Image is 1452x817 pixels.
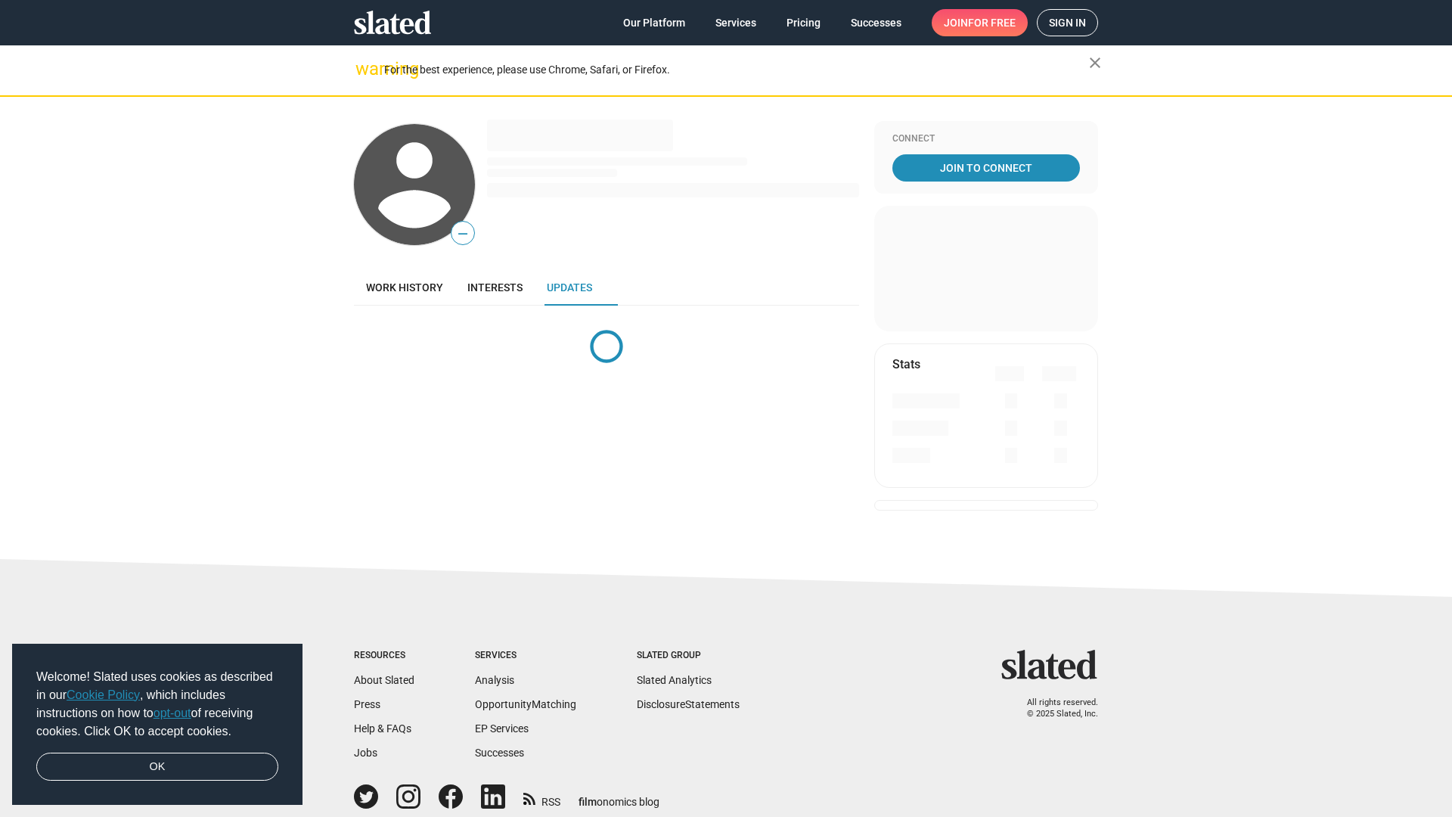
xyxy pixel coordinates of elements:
a: Press [354,698,380,710]
a: Work history [354,269,455,306]
a: Join To Connect [892,154,1080,182]
div: Services [475,650,576,662]
p: All rights reserved. © 2025 Slated, Inc. [1011,697,1098,719]
a: RSS [523,786,560,809]
a: Our Platform [611,9,697,36]
a: Analysis [475,674,514,686]
span: Work history [366,281,443,294]
div: cookieconsent [12,644,302,806]
mat-icon: warning [355,60,374,78]
a: OpportunityMatching [475,698,576,710]
a: Interests [455,269,535,306]
span: Successes [851,9,901,36]
a: Jobs [354,747,377,759]
a: opt-out [154,707,191,719]
span: — [451,224,474,244]
mat-icon: close [1086,54,1104,72]
span: Updates [547,281,592,294]
a: Sign in [1037,9,1098,36]
span: for free [968,9,1016,36]
a: Slated Analytics [637,674,712,686]
a: About Slated [354,674,414,686]
a: Joinfor free [932,9,1028,36]
div: Connect [892,133,1080,145]
div: Resources [354,650,414,662]
a: filmonomics blog [579,783,659,809]
a: DisclosureStatements [637,698,740,710]
span: Pricing [786,9,821,36]
a: Successes [839,9,914,36]
span: Sign in [1049,10,1086,36]
span: Join [944,9,1016,36]
a: dismiss cookie message [36,753,278,781]
div: Slated Group [637,650,740,662]
a: Successes [475,747,524,759]
a: Help & FAQs [354,722,411,735]
a: Pricing [774,9,833,36]
a: Cookie Policy [67,688,140,701]
a: Updates [535,269,604,306]
span: Welcome! Slated uses cookies as described in our , which includes instructions on how to of recei... [36,668,278,741]
span: Our Platform [623,9,685,36]
span: Services [715,9,756,36]
mat-card-title: Stats [892,356,920,372]
span: Join To Connect [895,154,1077,182]
div: For the best experience, please use Chrome, Safari, or Firefox. [384,60,1089,80]
span: film [579,796,597,808]
a: Services [703,9,768,36]
span: Interests [467,281,523,294]
a: EP Services [475,722,529,735]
